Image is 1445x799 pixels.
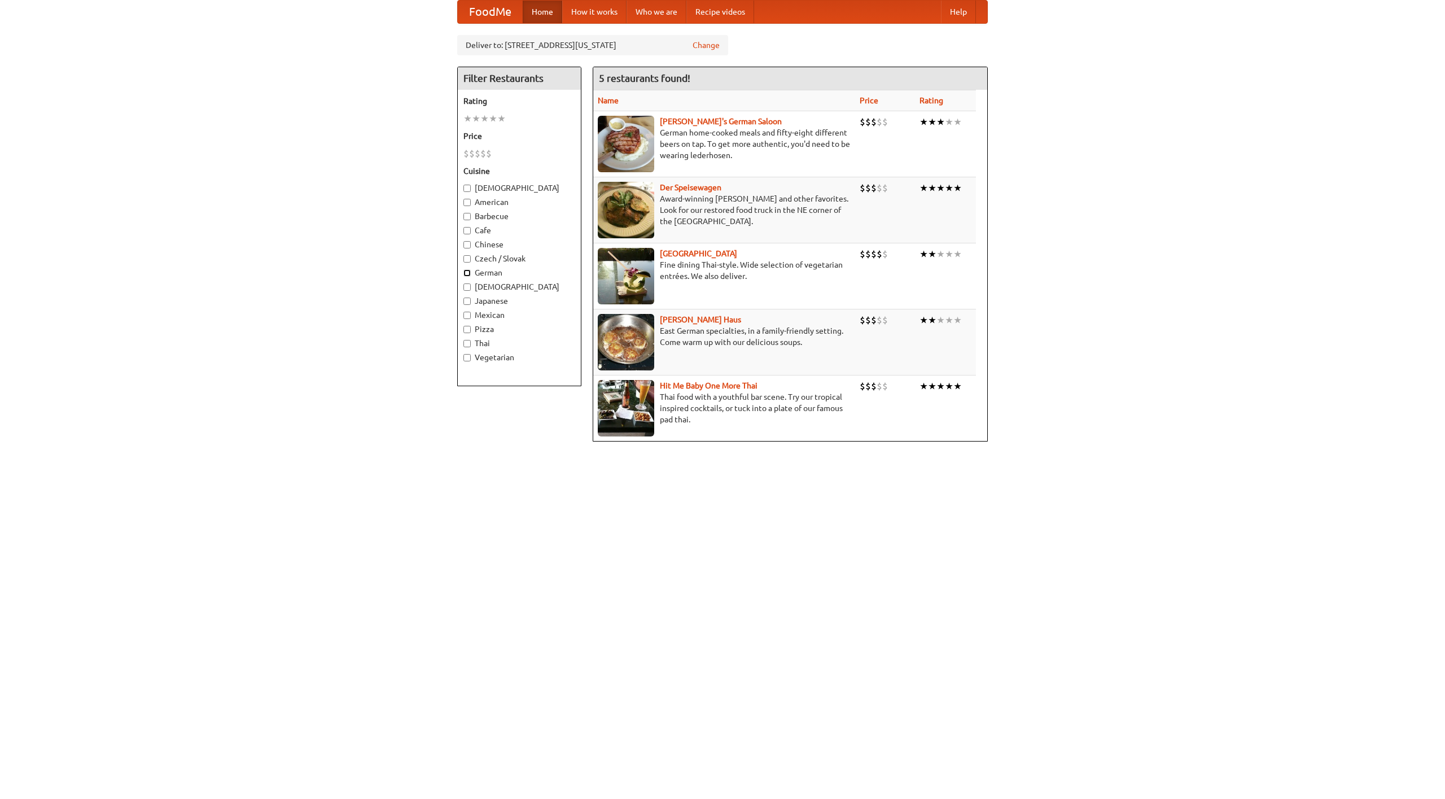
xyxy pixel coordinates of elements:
li: ★ [936,380,945,392]
a: [GEOGRAPHIC_DATA] [660,249,737,258]
img: babythai.jpg [598,380,654,436]
li: ★ [480,112,489,125]
li: ★ [463,112,472,125]
li: $ [871,248,877,260]
li: ★ [489,112,497,125]
li: ★ [928,116,936,128]
li: $ [877,182,882,194]
label: [DEMOGRAPHIC_DATA] [463,281,575,292]
li: $ [871,116,877,128]
input: American [463,199,471,206]
a: Home [523,1,562,23]
li: ★ [945,116,953,128]
p: German home-cooked meals and fifty-eight different beers on tap. To get more authentic, you'd nee... [598,127,851,161]
li: ★ [945,248,953,260]
label: Thai [463,338,575,349]
a: Name [598,96,619,105]
input: German [463,269,471,277]
input: [DEMOGRAPHIC_DATA] [463,283,471,291]
li: $ [871,182,877,194]
h4: Filter Restaurants [458,67,581,90]
b: [PERSON_NAME]'s German Saloon [660,117,782,126]
a: FoodMe [458,1,523,23]
a: Who we are [627,1,686,23]
input: Japanese [463,298,471,305]
li: ★ [953,380,962,392]
li: ★ [936,314,945,326]
img: kohlhaus.jpg [598,314,654,370]
li: $ [871,314,877,326]
img: satay.jpg [598,248,654,304]
label: [DEMOGRAPHIC_DATA] [463,182,575,194]
label: German [463,267,575,278]
li: ★ [919,314,928,326]
li: ★ [945,314,953,326]
input: Pizza [463,326,471,333]
li: $ [860,248,865,260]
li: ★ [919,248,928,260]
li: ★ [928,380,936,392]
li: ★ [953,248,962,260]
li: ★ [936,248,945,260]
label: Mexican [463,309,575,321]
li: $ [877,314,882,326]
li: $ [865,314,871,326]
a: Hit Me Baby One More Thai [660,381,757,390]
li: $ [865,116,871,128]
a: Change [693,40,720,51]
li: ★ [928,314,936,326]
input: Mexican [463,312,471,319]
li: $ [865,248,871,260]
input: [DEMOGRAPHIC_DATA] [463,185,471,192]
li: ★ [919,116,928,128]
li: ★ [919,380,928,392]
h5: Rating [463,95,575,107]
label: Barbecue [463,211,575,222]
label: Czech / Slovak [463,253,575,264]
li: ★ [953,116,962,128]
li: $ [882,248,888,260]
div: Deliver to: [STREET_ADDRESS][US_STATE] [457,35,728,55]
a: [PERSON_NAME] Haus [660,315,741,324]
li: $ [860,314,865,326]
a: Der Speisewagen [660,183,721,192]
li: $ [871,380,877,392]
p: East German specialties, in a family-friendly setting. Come warm up with our delicious soups. [598,325,851,348]
li: ★ [945,182,953,194]
label: Pizza [463,324,575,335]
h5: Cuisine [463,165,575,177]
input: Barbecue [463,213,471,220]
li: $ [463,147,469,160]
li: ★ [472,112,480,125]
li: $ [882,182,888,194]
li: $ [877,116,882,128]
li: $ [877,248,882,260]
li: ★ [919,182,928,194]
h5: Price [463,130,575,142]
input: Vegetarian [463,354,471,361]
a: Price [860,96,878,105]
li: $ [877,380,882,392]
li: ★ [928,248,936,260]
p: Thai food with a youthful bar scene. Try our tropical inspired cocktails, or tuck into a plate of... [598,391,851,425]
label: Vegetarian [463,352,575,363]
li: $ [865,380,871,392]
a: Help [941,1,976,23]
li: $ [882,314,888,326]
p: Fine dining Thai-style. Wide selection of vegetarian entrées. We also deliver. [598,259,851,282]
li: $ [480,147,486,160]
label: Japanese [463,295,575,307]
img: esthers.jpg [598,116,654,172]
input: Cafe [463,227,471,234]
li: $ [882,380,888,392]
li: $ [860,380,865,392]
li: ★ [936,116,945,128]
li: ★ [945,380,953,392]
li: $ [865,182,871,194]
a: Rating [919,96,943,105]
label: American [463,197,575,208]
li: $ [475,147,480,160]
